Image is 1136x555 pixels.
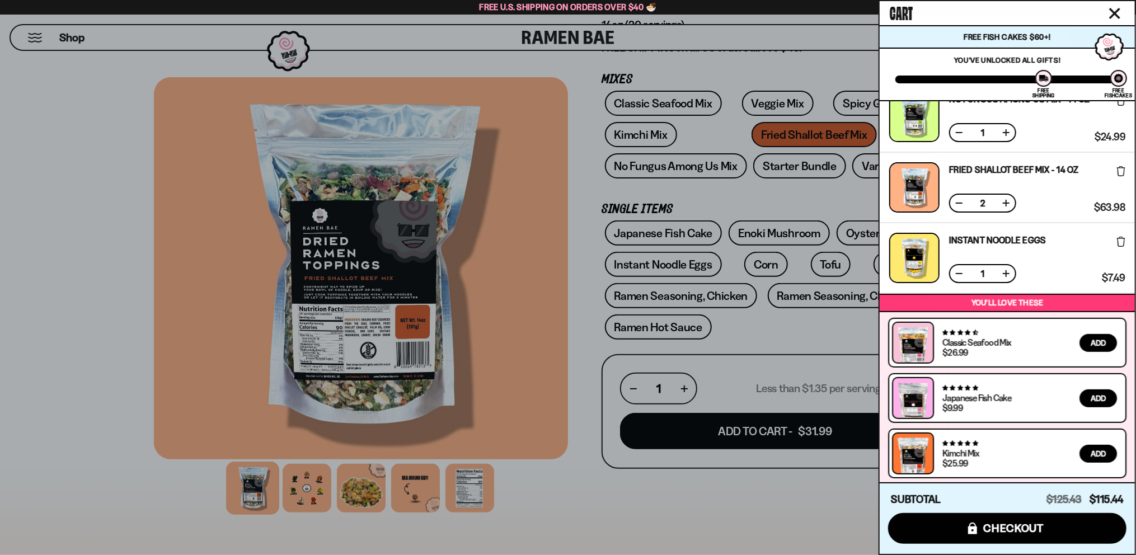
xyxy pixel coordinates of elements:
a: Fried Shallot Beef Mix - 14 OZ [949,165,1078,174]
div: $26.99 [942,348,968,357]
span: Add [1091,394,1106,402]
span: $24.99 [1095,132,1125,142]
a: Classic Seafood Mix [942,337,1011,348]
button: checkout [888,513,1126,544]
a: Japanese Fish Cake [942,392,1011,403]
a: Kimchi Mix [942,448,979,459]
button: Add [1079,445,1117,463]
span: $125.43 [1046,493,1082,506]
span: 4.77 stars [942,384,978,392]
p: You've unlocked all gifts! [895,55,1119,64]
div: Free Fishcakes [1105,88,1132,98]
span: Add [1091,450,1106,458]
button: Close cart [1106,5,1123,22]
span: 4.76 stars [942,440,978,447]
h4: Subtotal [891,494,941,505]
span: Cart [890,1,913,23]
button: Add [1079,389,1117,407]
span: checkout [983,522,1044,534]
a: No Fungus Among Us Mix - 14 OZ [949,95,1090,104]
span: 4.68 stars [942,329,978,336]
div: $9.99 [942,403,963,412]
span: 1 [974,128,992,137]
div: Free Shipping [1032,88,1054,98]
span: 2 [974,199,992,208]
span: $7.49 [1102,273,1125,283]
span: Free Fish Cakes $60+! [964,32,1050,42]
span: $115.44 [1090,493,1124,506]
a: Instant Noodle Eggs [949,236,1046,244]
div: $25.99 [942,459,968,468]
p: You’ll love these [882,298,1132,308]
span: 1 [974,269,992,278]
span: $63.98 [1094,203,1125,213]
span: Add [1091,339,1106,347]
button: Add [1079,334,1117,352]
span: Free U.S. Shipping on Orders over $40 🍜 [480,2,657,12]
